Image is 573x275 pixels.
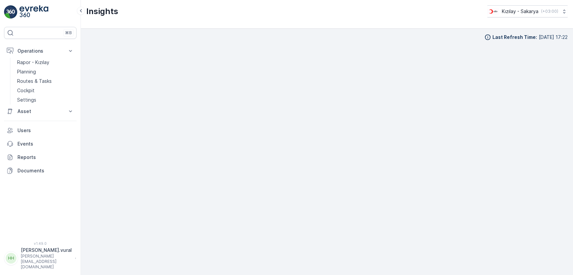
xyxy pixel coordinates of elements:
[17,127,74,134] p: Users
[17,97,36,103] p: Settings
[17,68,36,75] p: Planning
[4,5,17,19] img: logo
[539,34,568,41] p: [DATE] 17:22
[4,247,77,270] button: HH[PERSON_NAME].vural[PERSON_NAME][EMAIL_ADDRESS][DOMAIN_NAME]
[14,67,77,76] a: Planning
[21,254,72,270] p: [PERSON_NAME][EMAIL_ADDRESS][DOMAIN_NAME]
[487,8,499,15] img: k%C4%B1z%C4%B1lay_DTAvauz.png
[86,6,118,17] p: Insights
[21,247,72,254] p: [PERSON_NAME].vural
[17,141,74,147] p: Events
[19,5,48,19] img: logo_light-DOdMpM7g.png
[17,48,63,54] p: Operations
[4,241,77,245] span: v 1.49.0
[492,34,537,41] p: Last Refresh Time :
[4,137,77,151] a: Events
[14,86,77,95] a: Cockpit
[4,44,77,58] button: Operations
[4,105,77,118] button: Asset
[17,167,74,174] p: Documents
[4,164,77,177] a: Documents
[65,30,72,36] p: ⌘B
[14,95,77,105] a: Settings
[4,124,77,137] a: Users
[17,154,74,161] p: Reports
[541,9,558,14] p: ( +03:00 )
[4,151,77,164] a: Reports
[17,59,49,66] p: Rapor - Kızılay
[17,78,52,85] p: Routes & Tasks
[502,8,538,15] p: Kızılay - Sakarya
[487,5,568,17] button: Kızılay - Sakarya(+03:00)
[17,87,35,94] p: Cockpit
[14,76,77,86] a: Routes & Tasks
[6,253,16,264] div: HH
[14,58,77,67] a: Rapor - Kızılay
[17,108,63,115] p: Asset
